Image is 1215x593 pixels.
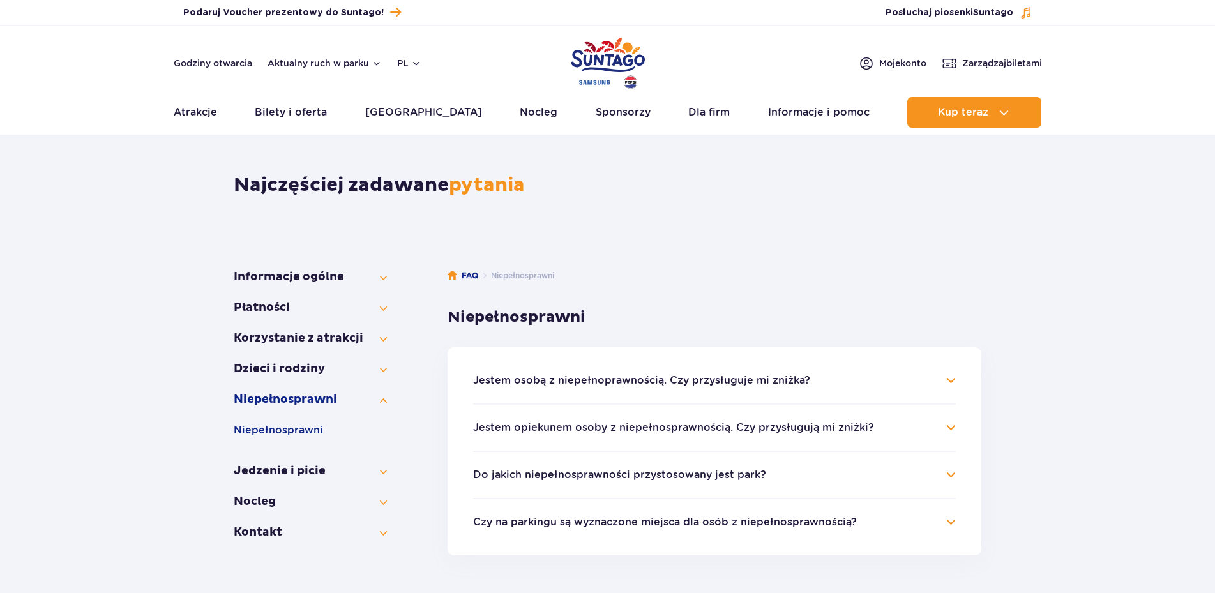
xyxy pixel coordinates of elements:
button: Kup teraz [907,97,1041,128]
span: pytania [449,173,525,197]
a: Podaruj Voucher prezentowy do Suntago! [183,4,401,21]
h1: Najczęściej zadawane [234,174,981,197]
span: Posłuchaj piosenki [886,6,1013,19]
a: Godziny otwarcia [174,57,252,70]
button: Korzystanie z atrakcji [234,331,387,346]
a: Atrakcje [174,97,217,128]
span: Moje konto [879,57,926,70]
button: Niepełno­sprawni [234,423,387,438]
button: Jedzenie i picie [234,463,387,479]
span: Zarządzaj biletami [962,57,1042,70]
button: Jestem osobą z niepełnoprawnością. Czy przysługuje mi zniżka? [473,375,810,386]
a: Nocleg [520,97,557,128]
button: Posłuchaj piosenkiSuntago [886,6,1032,19]
button: Dzieci i rodziny [234,361,387,377]
span: Suntago [973,8,1013,17]
a: Bilety i oferta [255,97,327,128]
button: pl [397,57,421,70]
a: Sponsorzy [596,97,651,128]
button: Aktualny ruch w parku [268,58,382,68]
li: Niepełnosprawni [478,269,554,282]
a: Park of Poland [571,32,645,91]
button: Niepełno­sprawni [234,392,387,407]
a: FAQ [448,269,478,282]
a: [GEOGRAPHIC_DATA] [365,97,482,128]
span: Podaruj Voucher prezentowy do Suntago! [183,6,384,19]
a: Dla firm [688,97,730,128]
button: Informacje ogólne [234,269,387,285]
button: Kontakt [234,525,387,540]
a: Mojekonto [859,56,926,71]
span: Kup teraz [938,107,988,118]
a: Informacje i pomoc [768,97,870,128]
button: Jestem opiekunem osoby z niepełnosprawnością. Czy przysługują mi zniżki? [473,422,874,433]
button: Do jakich niepełnosprawności przystosowany jest park? [473,469,766,481]
button: Nocleg [234,494,387,509]
button: Płatności [234,300,387,315]
h3: Niepełno­sprawni [448,308,981,327]
button: Czy na parkingu są wyznaczone miejsca dla osób z niepełnosprawnością? [473,516,857,528]
a: Zarządzajbiletami [942,56,1042,71]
